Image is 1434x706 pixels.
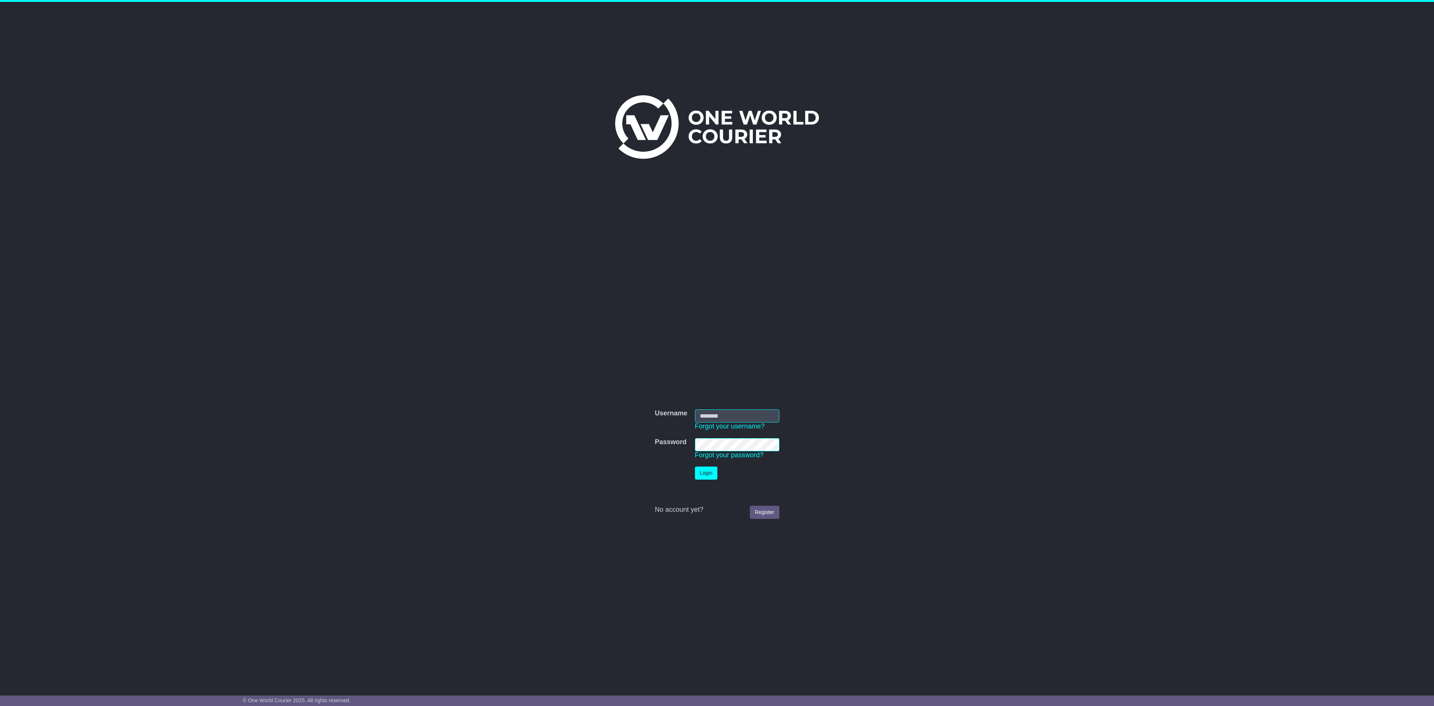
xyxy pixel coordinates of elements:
a: Forgot your password? [695,451,764,459]
img: One World [615,95,819,159]
button: Login [695,467,717,480]
a: Register [750,506,779,519]
span: © One World Courier 2025. All rights reserved. [243,697,351,703]
div: No account yet? [655,506,779,514]
label: Password [655,438,686,446]
label: Username [655,409,687,418]
a: Forgot your username? [695,422,765,430]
